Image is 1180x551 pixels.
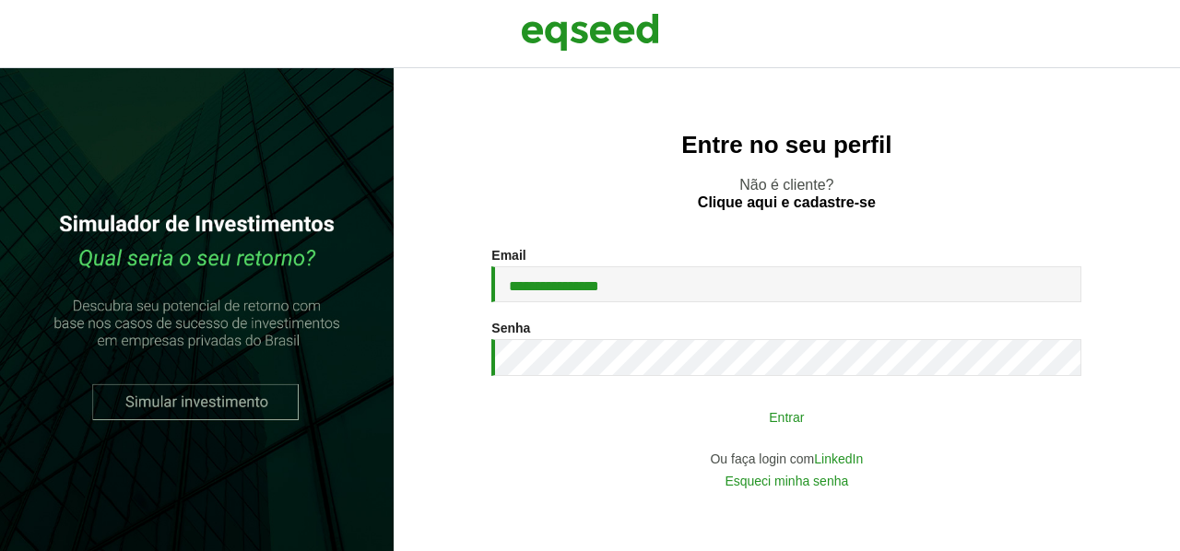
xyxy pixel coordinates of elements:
[521,9,659,55] img: EqSeed Logo
[431,132,1143,158] h2: Entre no seu perfil
[814,452,863,465] a: LinkedIn
[491,322,530,334] label: Senha
[491,452,1081,465] div: Ou faça login com
[698,195,876,210] a: Clique aqui e cadastre-se
[431,176,1143,211] p: Não é cliente?
[547,399,1026,434] button: Entrar
[491,249,525,262] label: Email
[725,475,848,487] a: Esqueci minha senha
